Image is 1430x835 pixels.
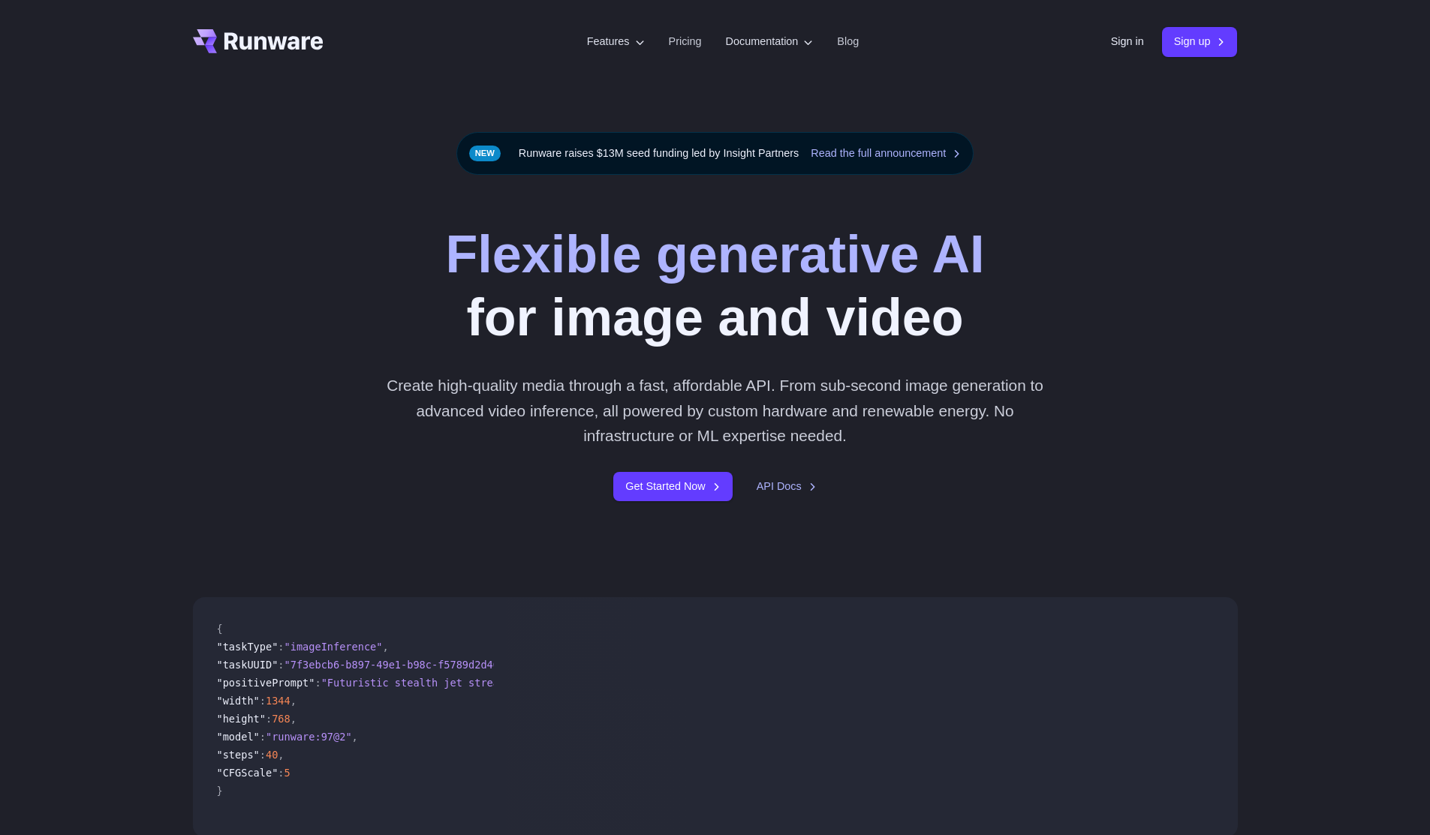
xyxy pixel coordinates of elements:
[193,29,324,53] a: Go to /
[217,659,278,671] span: "taskUUID"
[217,767,278,779] span: "CFGScale"
[837,33,859,50] a: Blog
[278,767,284,779] span: :
[381,373,1049,448] p: Create high-quality media through a fast, affordable API. From sub-second image generation to adv...
[266,731,352,743] span: "runware:97@2"
[278,659,284,671] span: :
[456,132,974,175] div: Runware raises $13M seed funding led by Insight Partners
[1162,27,1238,56] a: Sign up
[260,695,266,707] span: :
[284,767,291,779] span: 5
[278,641,284,653] span: :
[811,145,961,162] a: Read the full announcement
[260,749,266,761] span: :
[217,731,260,743] span: "model"
[217,641,278,653] span: "taskType"
[284,659,518,671] span: "7f3ebcb6-b897-49e1-b98c-f5789d2d40d7"
[291,713,297,725] span: ,
[217,695,260,707] span: "width"
[669,33,702,50] a: Pricing
[382,641,388,653] span: ,
[272,713,291,725] span: 768
[1111,33,1144,50] a: Sign in
[217,623,223,635] span: {
[613,472,732,501] a: Get Started Now
[445,223,984,349] h1: for image and video
[217,785,223,797] span: }
[757,478,817,495] a: API Docs
[284,641,383,653] span: "imageInference"
[352,731,358,743] span: ,
[217,749,260,761] span: "steps"
[726,33,814,50] label: Documentation
[260,731,266,743] span: :
[217,713,266,725] span: "height"
[315,677,321,689] span: :
[266,695,291,707] span: 1344
[321,677,881,689] span: "Futuristic stealth jet streaking through a neon-lit cityscape with glowing purple exhaust"
[266,713,272,725] span: :
[587,33,645,50] label: Features
[278,749,284,761] span: ,
[445,225,984,284] strong: Flexible generative AI
[217,677,315,689] span: "positivePrompt"
[266,749,278,761] span: 40
[291,695,297,707] span: ,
